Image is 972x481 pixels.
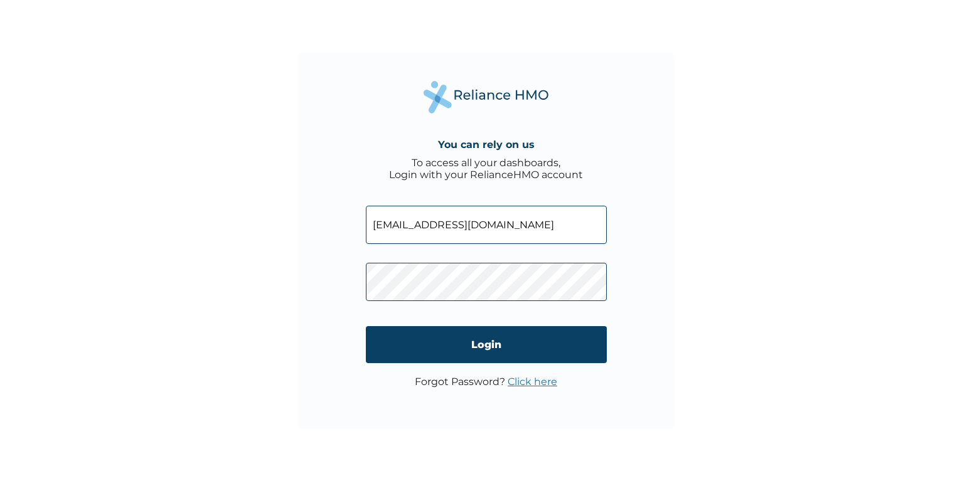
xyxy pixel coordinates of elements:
input: Email address or HMO ID [366,206,607,244]
div: To access all your dashboards, Login with your RelianceHMO account [389,157,583,181]
img: Reliance Health's Logo [424,81,549,113]
a: Click here [508,376,557,388]
input: Login [366,326,607,363]
p: Forgot Password? [415,376,557,388]
h4: You can rely on us [438,139,535,151]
